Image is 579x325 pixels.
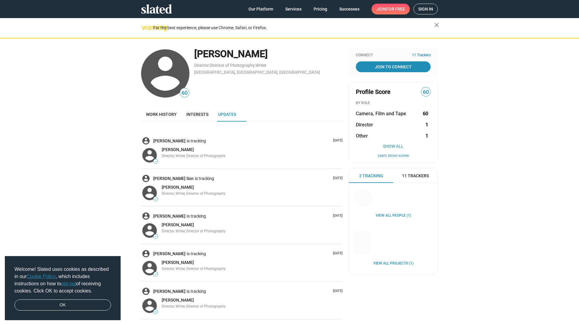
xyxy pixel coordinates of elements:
a: Director [194,63,209,68]
span: Updates [218,112,236,117]
a: [GEOGRAPHIC_DATA], [GEOGRAPHIC_DATA], [GEOGRAPHIC_DATA] [194,70,320,75]
div: Connect [356,53,431,58]
a: [PERSON_NAME] [162,260,194,265]
strong: 60 [423,110,428,117]
a: [PERSON_NAME] [162,147,194,153]
a: [PERSON_NAME] [153,289,187,294]
div: For the best experience, please use Chrome, Safari, or Firefox. [153,24,434,32]
a: Pricing [309,4,332,14]
span: is tracking [187,251,207,257]
strong: 1 [426,133,428,139]
span: Work history [146,112,177,117]
span: is tracking [187,138,207,144]
span: Profile Score [356,88,391,96]
span: Director [356,122,373,128]
a: [PERSON_NAME] [162,222,194,228]
a: [PERSON_NAME] Son [153,176,195,181]
span: — [153,197,158,201]
span: — [153,310,158,314]
span: [PERSON_NAME] [162,222,194,227]
span: Camera, Film and Tape [356,110,406,117]
strong: 1 [426,122,428,128]
span: 60 [180,89,189,97]
a: View all People (1) [376,213,411,218]
span: Successes [339,4,359,14]
a: Joinfor free [372,4,410,14]
span: is tracking [187,213,207,219]
a: Our Platform [244,4,278,14]
a: View all Projects (1) [373,261,413,266]
span: is tracking [187,289,207,294]
span: Director, Writer, Director of Photography [162,191,226,196]
p: [DATE] [331,289,343,293]
a: Sign in [413,4,438,14]
mat-icon: warning [142,24,149,31]
p: [DATE] [331,251,343,256]
span: for free [386,4,405,14]
p: [DATE] [331,138,343,143]
span: Our Platform [248,4,273,14]
a: [PERSON_NAME] [153,138,187,144]
span: Join [376,4,405,14]
p: [DATE] [331,214,343,218]
a: [PERSON_NAME] [153,251,187,257]
span: is tracking [195,176,215,181]
a: Successes [334,4,364,14]
a: Work history [141,107,182,122]
span: — [153,160,158,163]
a: Interests [182,107,213,122]
a: Writer [255,63,267,68]
div: [PERSON_NAME] [194,48,343,60]
span: 2 Tracking [359,173,383,179]
span: 60 [421,88,430,96]
span: [PERSON_NAME] [162,147,194,152]
p: [DATE] [331,176,343,181]
span: Join To Connect [357,61,429,72]
div: BY ROLE [356,101,431,106]
a: Join To Connect [356,61,431,72]
a: Cookie Policy [27,274,56,279]
span: Sign in [418,4,433,14]
span: — [153,235,158,238]
span: Director, Writer, Director of Photography [162,154,226,158]
span: 11 Trackers [402,173,429,179]
a: [PERSON_NAME] [162,297,194,303]
a: [PERSON_NAME] [153,213,187,219]
span: 11 Trackers [412,53,431,58]
span: Pricing [314,4,327,14]
span: Director, Writer, Director of Photography [162,267,226,271]
a: Services [280,4,306,14]
span: Welcome! Slated uses cookies as described in our , which includes instructions on how to of recei... [14,266,111,295]
mat-icon: close [433,21,440,29]
button: Learn about scores [356,153,431,158]
span: — [153,273,158,276]
span: Services [285,4,302,14]
a: dismiss cookie message [14,299,111,311]
span: Director, Writer, Director of Photography [162,304,226,308]
div: cookieconsent [5,256,121,320]
a: Updates [213,107,241,122]
a: [PERSON_NAME] [162,184,194,190]
span: Interests [186,112,208,117]
span: [PERSON_NAME] [162,260,194,265]
button: Show All [356,144,431,149]
span: Other [356,133,368,139]
a: Director of Photography [210,63,255,68]
span: Director, Writer, Director of Photography [162,229,226,233]
a: opt-out [61,281,76,286]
